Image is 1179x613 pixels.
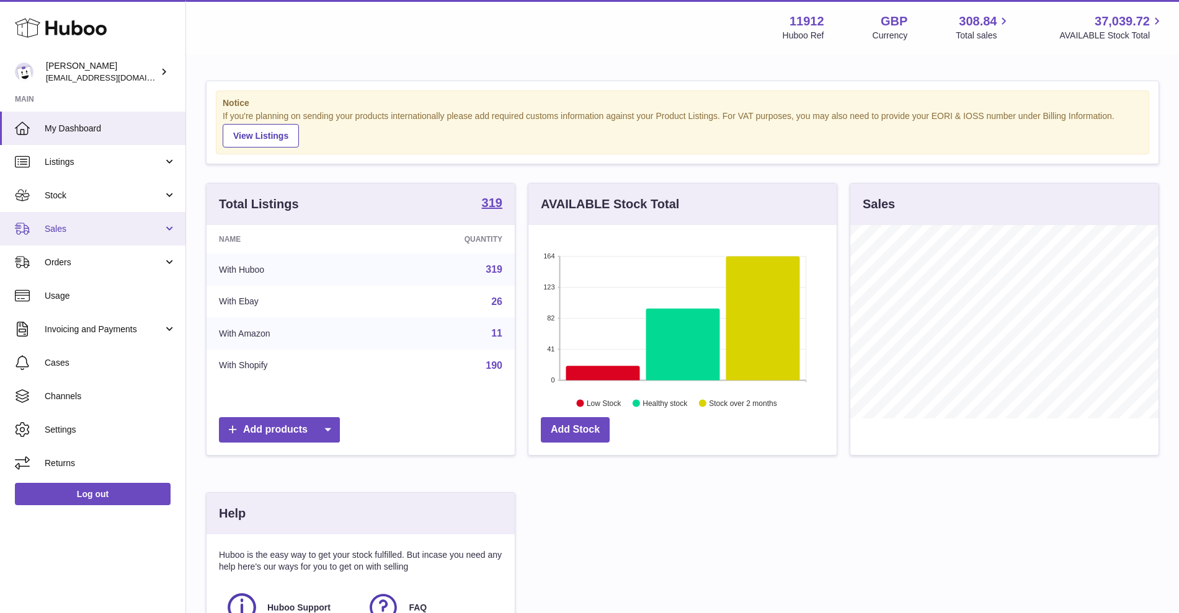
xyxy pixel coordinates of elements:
[491,296,502,307] a: 26
[46,73,182,82] span: [EMAIL_ADDRESS][DOMAIN_NAME]
[959,13,997,30] span: 308.84
[482,196,502,209] strong: 319
[956,13,1011,42] a: 308.84 Total sales
[223,97,1142,109] strong: Notice
[207,317,375,350] td: With Amazon
[46,60,158,84] div: [PERSON_NAME]
[45,390,176,402] span: Channels
[223,110,1142,148] div: If you're planning on sending your products internationally please add required customs informati...
[207,286,375,318] td: With Ebay
[15,483,171,505] a: Log out
[587,399,621,407] text: Low Stock
[207,350,375,382] td: With Shopify
[863,196,895,213] h3: Sales
[486,264,502,275] a: 319
[873,30,908,42] div: Currency
[1095,13,1150,30] span: 37,039.72
[956,30,1011,42] span: Total sales
[1059,30,1164,42] span: AVAILABLE Stock Total
[45,324,163,335] span: Invoicing and Payments
[45,257,163,268] span: Orders
[45,156,163,168] span: Listings
[541,196,679,213] h3: AVAILABLE Stock Total
[45,190,163,201] span: Stock
[207,254,375,286] td: With Huboo
[207,225,375,254] th: Name
[45,123,176,135] span: My Dashboard
[551,376,554,384] text: 0
[45,223,163,235] span: Sales
[45,424,176,436] span: Settings
[15,63,33,81] img: info@carbonmyride.com
[547,314,554,322] text: 82
[709,399,776,407] text: Stock over 2 months
[375,225,515,254] th: Quantity
[486,360,502,371] a: 190
[547,345,554,353] text: 41
[543,283,554,291] text: 123
[219,505,246,522] h3: Help
[1059,13,1164,42] a: 37,039.72 AVAILABLE Stock Total
[790,13,824,30] strong: 11912
[881,13,907,30] strong: GBP
[541,417,610,443] a: Add Stock
[223,124,299,148] a: View Listings
[219,417,340,443] a: Add products
[783,30,824,42] div: Huboo Ref
[45,290,176,302] span: Usage
[219,196,299,213] h3: Total Listings
[219,549,502,573] p: Huboo is the easy way to get your stock fulfilled. But incase you need any help here's our ways f...
[491,328,502,338] a: 11
[482,196,502,211] a: 319
[543,252,554,260] text: 164
[45,457,176,469] span: Returns
[45,357,176,369] span: Cases
[643,399,688,407] text: Healthy stock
